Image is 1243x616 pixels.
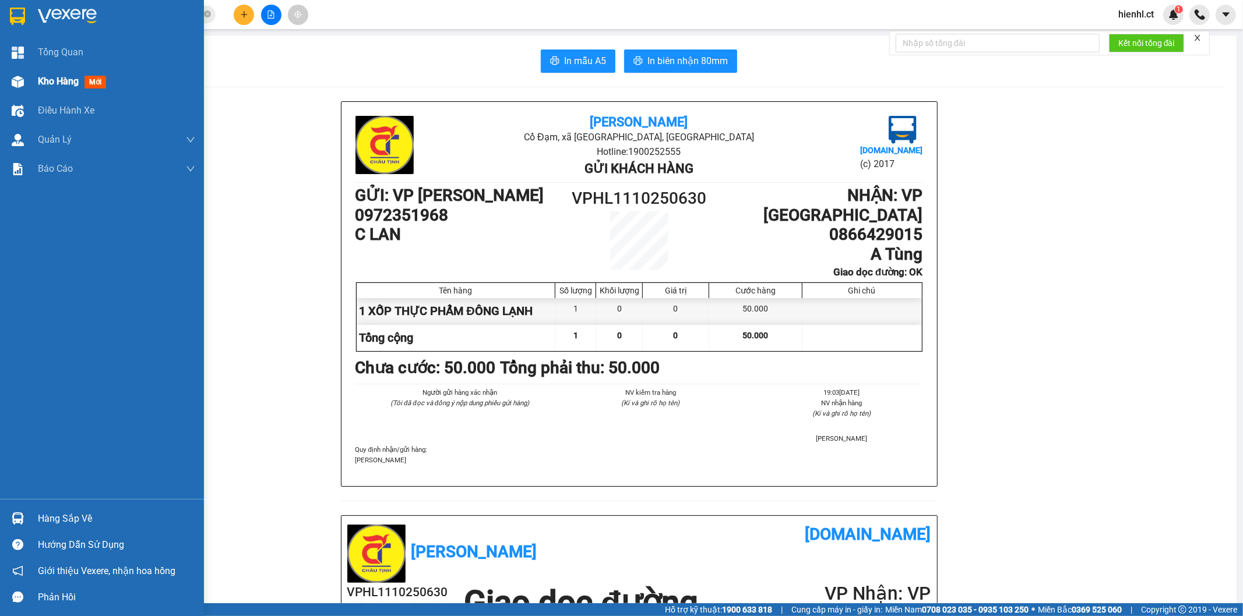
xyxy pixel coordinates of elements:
span: Tổng cộng [360,331,414,345]
sup: 1 [1175,5,1183,13]
input: Nhập số tổng đài [896,34,1100,52]
div: 1 XỐP THỰC PHẨM ĐÔNG LẠNH [357,298,556,324]
strong: 1900 633 818 [722,605,772,614]
li: Người gửi hàng xác nhận [379,387,541,398]
div: Hàng sắp về [38,510,195,528]
img: logo.jpg [889,116,917,144]
p: [PERSON_NAME] [355,455,923,465]
div: Giá trị [646,286,706,295]
img: phone-icon [1195,9,1205,20]
span: close [1193,34,1202,42]
img: logo.jpg [15,15,73,73]
div: 0 [596,298,643,324]
img: logo-vxr [10,8,25,25]
h1: A Tùng [710,245,922,264]
button: file-add [261,5,281,25]
img: solution-icon [12,163,24,175]
img: logo.jpg [347,525,406,583]
span: down [186,164,195,174]
span: notification [12,565,23,576]
span: question-circle [12,539,23,550]
span: In biên nhận 80mm [647,54,728,68]
li: NV kiểm tra hàng [569,387,732,398]
h2: VPHL1110250630 [347,583,448,602]
img: icon-new-feature [1168,9,1179,20]
span: Miền Nam [885,603,1029,616]
b: Gửi khách hàng [584,161,693,176]
span: Cung cấp máy in - giấy in: [791,603,882,616]
span: mới [84,76,106,88]
span: caret-down [1221,9,1231,20]
li: Hotline: 1900252555 [450,144,828,159]
strong: 0708 023 035 - 0935 103 250 [922,605,1029,614]
img: warehouse-icon [12,512,24,525]
span: Miền Bắc [1038,603,1122,616]
h1: C LAN [355,225,568,245]
b: Tổng phải thu: 50.000 [501,358,660,377]
span: Tổng Quan [38,45,83,59]
li: 19:03[DATE] [760,387,922,398]
span: Kho hàng [38,76,79,87]
b: NHẬN : VP [GEOGRAPHIC_DATA] [764,186,923,225]
button: caret-down [1216,5,1236,25]
h1: VPHL1110250630 [568,186,710,211]
span: ⚪️ [1031,607,1035,612]
span: 1 [573,331,578,340]
img: warehouse-icon [12,134,24,146]
div: Quy định nhận/gửi hàng : [355,444,923,465]
span: Báo cáo [38,161,73,176]
b: Giao dọc đường: OK [833,266,922,278]
i: (Tôi đã đọc và đồng ý nộp dung phiếu gửi hàng) [390,399,529,407]
div: 50.000 [709,298,802,324]
div: 1 [555,298,596,324]
span: Hỗ trợ kỹ thuật: [665,603,772,616]
h1: 0972351968 [355,206,568,225]
img: dashboard-icon [12,47,24,59]
button: plus [234,5,254,25]
button: Kết nối tổng đài [1109,34,1184,52]
strong: 0369 525 060 [1072,605,1122,614]
span: Quản Lý [38,132,72,147]
li: (c) 2017 [860,157,922,171]
div: Ghi chú [805,286,919,295]
span: Kết nối tổng đài [1118,37,1175,49]
span: Điều hành xe [38,103,94,118]
span: In mẫu A5 [564,54,606,68]
li: Cổ Đạm, xã [GEOGRAPHIC_DATA], [GEOGRAPHIC_DATA] [109,29,487,43]
div: Số lượng [558,286,593,295]
span: message [12,592,23,603]
div: Hướng dẫn sử dụng [38,536,195,554]
span: file-add [267,10,275,19]
img: warehouse-icon [12,76,24,88]
span: down [186,135,195,144]
b: Chưa cước : 50.000 [355,358,496,377]
div: Phản hồi [38,589,195,606]
i: (Kí và ghi rõ họ tên) [812,409,871,417]
li: Hotline: 1900252555 [109,43,487,58]
span: 0 [617,331,622,340]
span: 1 [1177,5,1181,13]
button: printerIn mẫu A5 [541,49,615,73]
img: logo.jpg [355,116,414,174]
b: [DOMAIN_NAME] [805,525,931,544]
b: GỬI : VP [PERSON_NAME] [15,84,203,104]
button: aim [288,5,308,25]
div: Khối lượng [599,286,639,295]
i: (Kí và ghi rõ họ tên) [621,399,679,407]
b: [PERSON_NAME] [590,115,688,129]
div: 0 [643,298,709,324]
h1: 0866429015 [710,225,922,245]
li: NV nhận hàng [760,398,922,408]
span: hienhl.ct [1109,7,1163,22]
li: [PERSON_NAME] [760,433,922,444]
span: aim [294,10,302,19]
div: Tên hàng [360,286,552,295]
b: [PERSON_NAME] [411,542,537,561]
b: [DOMAIN_NAME] [860,146,922,155]
li: Cổ Đạm, xã [GEOGRAPHIC_DATA], [GEOGRAPHIC_DATA] [450,130,828,144]
span: 50.000 [742,331,768,340]
span: Giới thiệu Vexere, nhận hoa hồng [38,564,175,578]
span: copyright [1178,606,1186,614]
div: Cước hàng [712,286,798,295]
img: warehouse-icon [12,105,24,117]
